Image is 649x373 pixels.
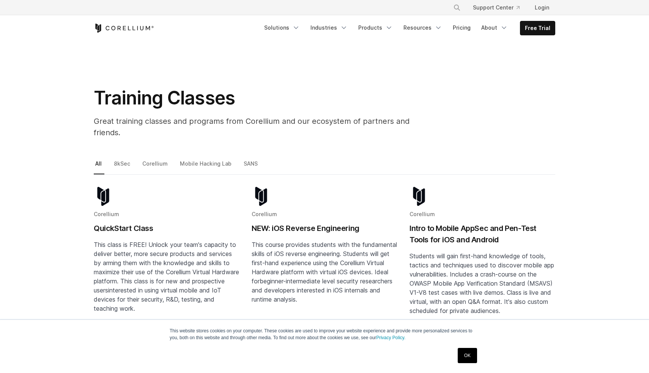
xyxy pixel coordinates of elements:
[520,21,555,35] a: Free Trial
[252,223,397,234] h2: NEW: iOS Reverse Engineering
[410,187,555,340] a: Blog post summary: Intro to Mobile AppSec and Pen-Test Tools for iOS and Android
[112,159,133,175] a: 8kSec
[467,1,526,14] a: Support Center
[450,1,464,14] button: Search
[410,252,554,315] span: Students will gain first-hand knowledge of tools, tactics and techniques used to discover mobile ...
[458,348,477,363] a: OK
[170,327,479,341] p: This website stores cookies on your computer. These cookies are used to improve your website expe...
[354,21,397,35] a: Products
[94,211,119,217] span: Corellium
[444,1,555,14] div: Navigation Menu
[252,211,277,217] span: Corellium
[94,223,239,234] h2: QuickStart Class
[376,335,405,340] a: Privacy Policy.
[252,187,397,340] a: Blog post summary: NEW: iOS Reverse Engineering
[94,187,239,340] a: Blog post summary: QuickStart Class
[94,115,435,138] p: Great training classes and programs from Corellium and our ecosystem of partners and friends.
[260,21,555,35] div: Navigation Menu
[94,87,435,109] h1: Training Classes
[529,1,555,14] a: Login
[94,241,239,294] span: This class is FREE! Unlock your team's capacity to deliver better, more secure products and servi...
[94,187,113,206] img: corellium-logo-icon-dark
[94,24,154,33] a: Corellium Home
[252,277,392,303] span: beginner-intermediate level security researchers and developers interested in iOS internals and r...
[94,286,221,312] span: interested in using virtual mobile and IoT devices for their security, R&D, testing, and teaching...
[448,21,475,35] a: Pricing
[410,223,555,245] h2: Intro to Mobile AppSec and Pen-Test Tools for iOS and Android
[252,187,271,206] img: corellium-logo-icon-dark
[252,240,397,304] p: This course provides students with the fundamental skills of iOS reverse engineering. Students wi...
[260,21,304,35] a: Solutions
[94,159,104,175] a: All
[141,159,170,175] a: Corellium
[410,211,435,217] span: Corellium
[477,21,512,35] a: About
[410,187,428,206] img: corellium-logo-icon-dark
[399,21,447,35] a: Resources
[306,21,352,35] a: Industries
[242,159,260,175] a: SANS
[178,159,234,175] a: Mobile Hacking Lab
